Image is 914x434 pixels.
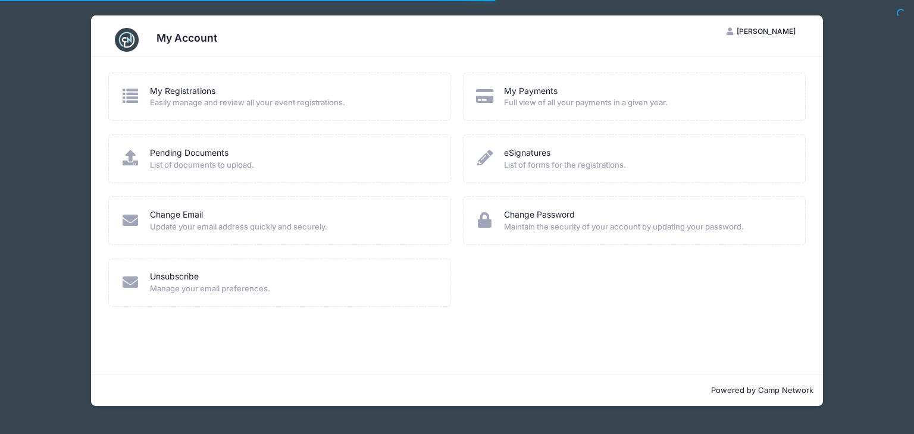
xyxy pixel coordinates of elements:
a: eSignatures [504,147,550,159]
span: Maintain the security of your account by updating your password. [504,221,790,233]
a: My Payments [504,85,558,98]
span: Update your email address quickly and securely. [150,221,436,233]
a: Change Password [504,209,575,221]
span: Manage your email preferences. [150,283,436,295]
span: List of documents to upload. [150,159,436,171]
a: My Registrations [150,85,215,98]
h3: My Account [156,32,217,44]
p: Powered by Camp Network [101,385,813,397]
img: CampNetwork [115,28,139,52]
span: [PERSON_NAME] [737,27,796,36]
a: Unsubscribe [150,271,199,283]
span: List of forms for the registrations. [504,159,790,171]
span: Easily manage and review all your event registrations. [150,97,436,109]
a: Change Email [150,209,203,221]
a: Pending Documents [150,147,228,159]
button: [PERSON_NAME] [716,21,806,42]
span: Full view of all your payments in a given year. [504,97,790,109]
